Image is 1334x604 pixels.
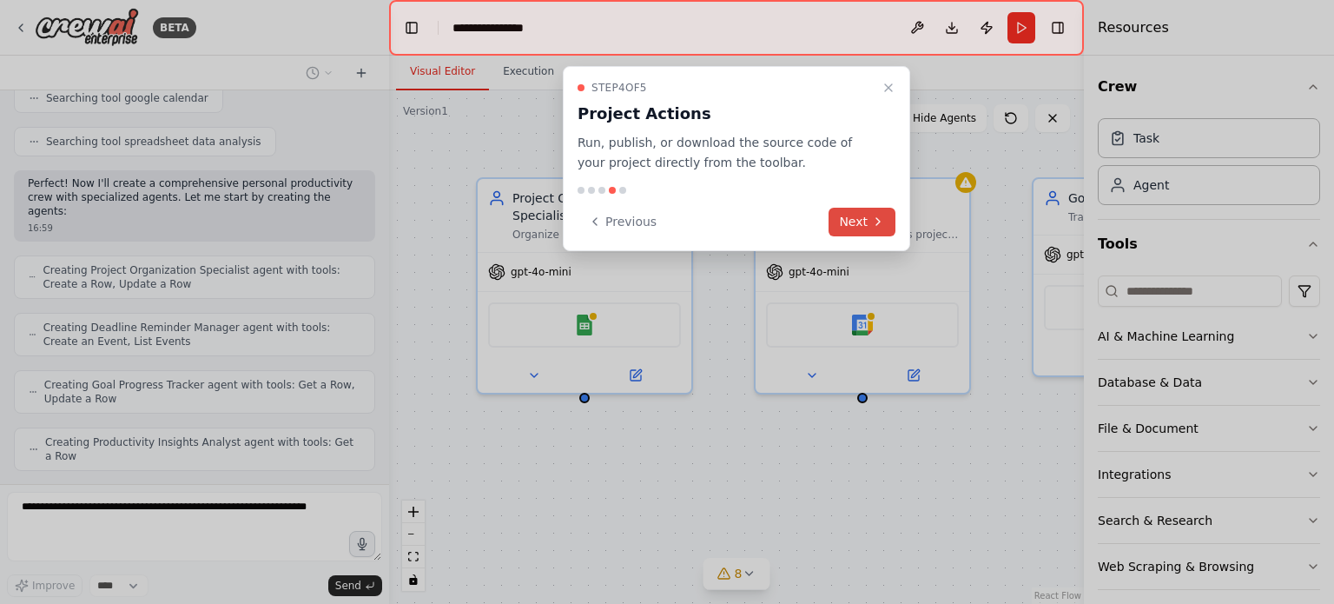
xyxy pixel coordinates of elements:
[578,208,667,236] button: Previous
[578,133,875,173] p: Run, publish, or download the source code of your project directly from the toolbar.
[878,77,899,98] button: Close walkthrough
[591,81,647,95] span: Step 4 of 5
[829,208,895,236] button: Next
[578,102,875,126] h3: Project Actions
[400,16,424,40] button: Hide left sidebar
